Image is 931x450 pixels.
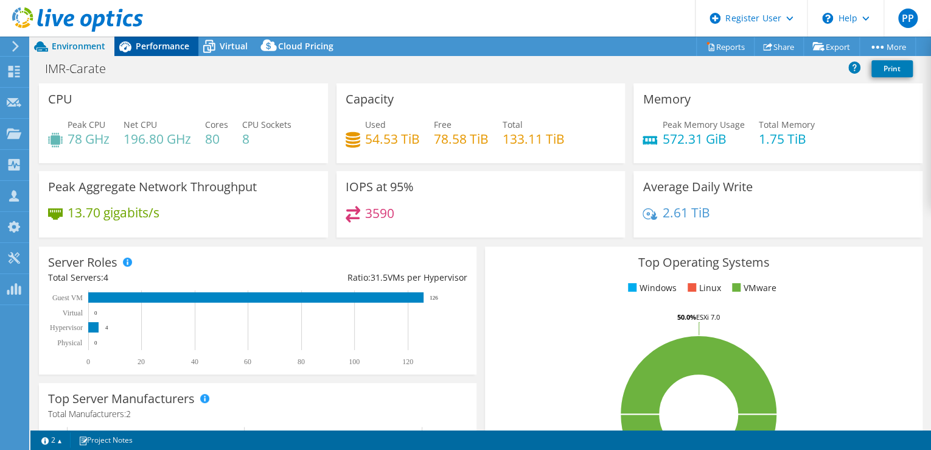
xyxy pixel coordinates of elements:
[859,37,916,56] a: More
[346,93,394,106] h3: Capacity
[124,119,157,130] span: Net CPU
[138,357,145,366] text: 20
[365,132,420,146] h4: 54.53 TiB
[94,340,97,346] text: 0
[52,294,83,302] text: Guest VM
[822,13,833,24] svg: \n
[86,357,90,366] text: 0
[68,119,105,130] span: Peak CPU
[871,60,913,77] a: Print
[40,62,125,76] h1: IMR-Carate
[48,407,467,421] h4: Total Manufacturers:
[103,272,108,283] span: 4
[205,132,228,146] h4: 80
[662,119,744,130] span: Peak Memory Usage
[136,40,189,52] span: Performance
[434,132,489,146] h4: 78.58 TiB
[643,93,690,106] h3: Memory
[365,206,394,220] h4: 3590
[754,37,804,56] a: Share
[50,323,83,332] text: Hypervisor
[685,281,721,295] li: Linux
[220,40,248,52] span: Virtual
[402,357,413,366] text: 120
[257,271,467,284] div: Ratio: VMs per Hypervisor
[758,119,814,130] span: Total Memory
[48,93,72,106] h3: CPU
[298,357,305,366] text: 80
[503,132,565,146] h4: 133.11 TiB
[33,432,71,448] a: 2
[434,119,452,130] span: Free
[52,40,105,52] span: Environment
[242,119,291,130] span: CPU Sockets
[371,272,388,283] span: 31.5
[430,295,438,301] text: 126
[94,310,97,316] text: 0
[48,180,257,194] h3: Peak Aggregate Network Throughput
[48,392,195,406] h3: Top Server Manufacturers
[803,37,860,56] a: Export
[662,132,744,146] h4: 572.31 GiB
[63,309,83,317] text: Virtual
[696,37,755,56] a: Reports
[696,312,720,322] tspan: ESXi 7.0
[48,256,117,269] h3: Server Roles
[662,206,710,219] h4: 2.61 TiB
[124,132,191,146] h4: 196.80 GHz
[191,357,198,366] text: 40
[242,132,291,146] h4: 8
[625,281,677,295] li: Windows
[48,271,257,284] div: Total Servers:
[105,325,108,331] text: 4
[278,40,333,52] span: Cloud Pricing
[494,256,913,269] h3: Top Operating Systems
[643,180,752,194] h3: Average Daily Write
[126,408,131,420] span: 2
[677,312,696,322] tspan: 50.0%
[346,180,414,194] h3: IOPS at 95%
[503,119,523,130] span: Total
[70,432,141,448] a: Project Notes
[68,206,159,219] h4: 13.70 gigabits/s
[57,339,82,347] text: Physical
[68,132,110,146] h4: 78 GHz
[205,119,228,130] span: Cores
[898,9,918,28] span: PP
[244,357,251,366] text: 60
[365,119,386,130] span: Used
[729,281,776,295] li: VMware
[349,357,360,366] text: 100
[758,132,814,146] h4: 1.75 TiB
